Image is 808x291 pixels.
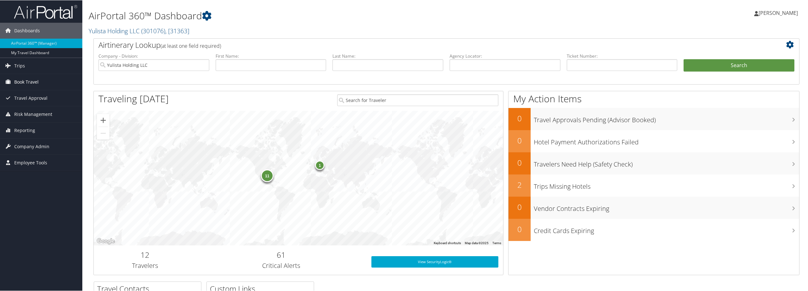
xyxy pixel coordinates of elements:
h3: Vendor Contracts Expiring [534,201,799,213]
div: 1 [315,160,325,170]
h2: Airtinerary Lookup [98,39,735,50]
span: Risk Management [14,106,52,122]
span: Book Travel [14,74,39,90]
label: Ticket Number: [567,53,678,59]
span: Company Admin [14,138,49,154]
h3: Critical Alerts [201,261,362,270]
span: Map data ©2025 [465,241,489,244]
img: Google [95,237,116,245]
a: 2Trips Missing Hotels [508,174,799,196]
h2: 2 [508,179,531,190]
h3: Hotel Payment Authorizations Failed [534,134,799,146]
h2: 61 [201,249,362,260]
span: (at least one field required) [161,42,221,49]
h1: AirPortal 360™ Dashboard [89,9,566,22]
h3: Travelers Need Help (Safety Check) [534,156,799,168]
h3: Travelers [98,261,191,270]
span: Dashboards [14,22,40,38]
span: ( 301076 ) [141,26,165,35]
span: , [ 31363 ] [165,26,189,35]
h2: 0 [508,113,531,123]
label: Company - Division: [98,53,209,59]
input: Search for Traveler [337,94,498,106]
h1: My Action Items [508,92,799,105]
h2: 0 [508,201,531,212]
span: Trips [14,58,25,73]
a: [PERSON_NAME] [754,3,804,22]
h3: Trips Missing Hotels [534,179,799,191]
button: Search [684,59,794,72]
h3: Credit Cards Expiring [534,223,799,235]
button: Keyboard shortcuts [434,241,461,245]
span: [PERSON_NAME] [759,9,798,16]
label: Agency Locator: [450,53,560,59]
a: Terms (opens in new tab) [492,241,501,244]
label: First Name: [216,53,326,59]
a: View SecurityLogic® [371,256,498,267]
a: Open this area in Google Maps (opens a new window) [95,237,116,245]
span: Employee Tools [14,155,47,170]
h2: 0 [508,157,531,168]
button: Zoom out [97,127,110,139]
a: Yulista Holding LLC [89,26,189,35]
div: 11 [261,169,274,182]
h2: 0 [508,224,531,234]
span: Travel Approval [14,90,47,106]
a: 0Vendor Contracts Expiring [508,196,799,218]
a: 0Hotel Payment Authorizations Failed [508,130,799,152]
a: 0Credit Cards Expiring [508,218,799,241]
h1: Traveling [DATE] [98,92,169,105]
span: Reporting [14,122,35,138]
img: airportal-logo.png [14,4,77,19]
a: 0Travel Approvals Pending (Advisor Booked) [508,108,799,130]
h3: Travel Approvals Pending (Advisor Booked) [534,112,799,124]
h2: 0 [508,135,531,146]
h2: 12 [98,249,191,260]
button: Zoom in [97,114,110,126]
a: 0Travelers Need Help (Safety Check) [508,152,799,174]
label: Last Name: [332,53,443,59]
